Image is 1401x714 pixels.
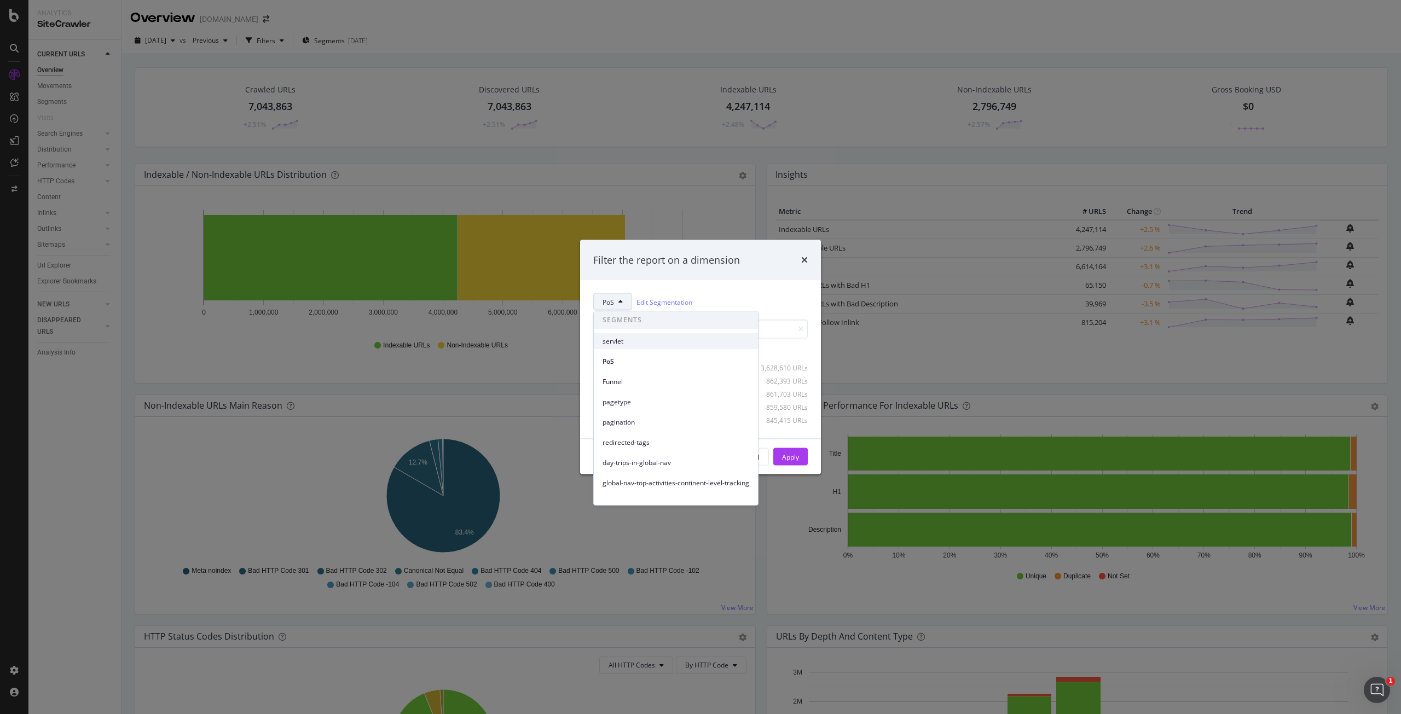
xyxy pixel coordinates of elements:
span: redirected-tags [603,438,749,448]
span: pagetype [603,397,749,407]
span: pagination [603,417,749,427]
div: 862,393 URLs [754,376,808,385]
span: PoS [603,297,614,306]
button: Apply [773,448,808,466]
span: day-trips-in-global-nav [603,458,749,468]
div: 859,580 URLs [754,402,808,411]
span: day-trips-content-blurb [603,498,749,508]
span: PoS [603,357,749,367]
a: Edit Segmentation [636,296,692,307]
div: Apply [782,452,799,461]
div: 861,703 URLs [754,389,808,398]
div: 845,415 URLs [754,415,808,425]
span: SEGMENTS [594,311,758,329]
div: times [801,253,808,267]
div: 3,628,610 URLs [754,363,808,372]
div: Filter the report on a dimension [593,253,740,267]
span: 1 [1386,677,1395,686]
span: global-nav-top-activities-continent-level-tracking [603,478,749,488]
span: servlet [603,336,749,346]
div: modal [580,240,821,474]
span: Funnel [603,377,749,387]
button: PoS [593,293,632,311]
iframe: Intercom live chat [1364,677,1390,703]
